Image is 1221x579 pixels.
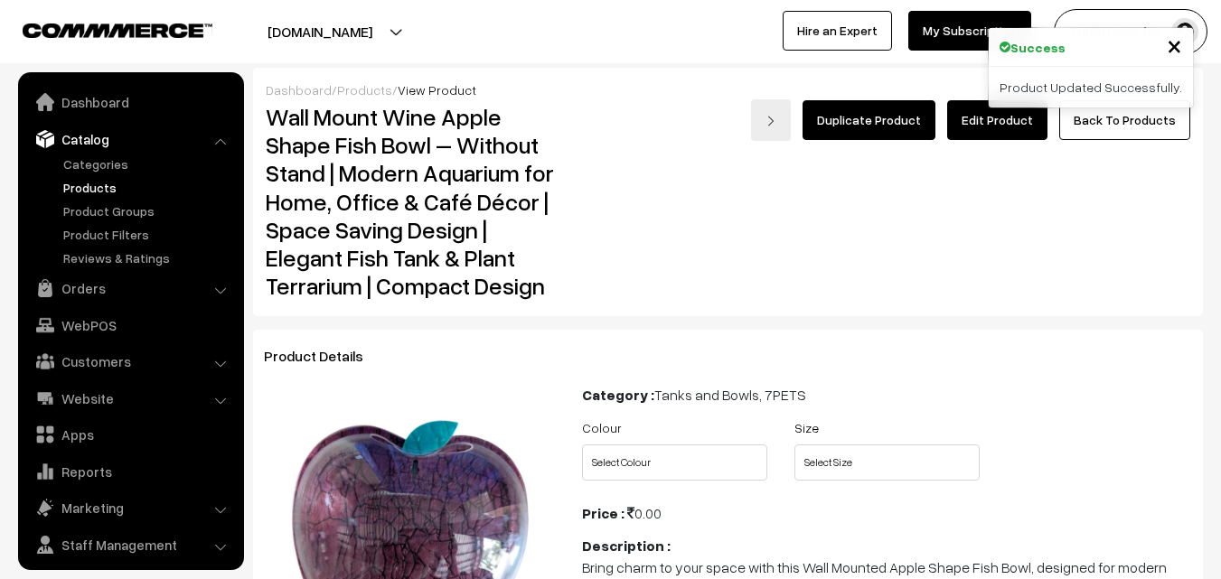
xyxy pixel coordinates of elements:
a: Duplicate Product [803,100,935,140]
a: Products [59,178,238,197]
a: Dashboard [266,82,332,98]
a: Reports [23,455,238,488]
a: My Subscription [908,11,1031,51]
a: Orders [23,272,238,304]
a: Website [23,382,238,415]
button: [DOMAIN_NAME] [204,9,436,54]
a: Product Filters [59,225,238,244]
b: Category : [582,386,654,404]
a: Marketing [23,491,238,524]
a: WebPOS [23,309,238,341]
h2: Wall Mount Wine Apple Shape Fish Bowl – Without Stand | Modern Aquarium for Home, Office & Café D... [266,103,556,300]
a: Categories [59,154,238,173]
div: / / [266,80,1190,99]
a: Hire an Expert [783,11,892,51]
label: Size [794,418,819,437]
button: Tunai Love for… [1054,9,1207,54]
a: Product Groups [59,201,238,220]
a: Apps [23,418,238,451]
a: COMMMERCE [23,18,181,40]
a: Products [337,82,392,98]
strong: Success [1010,38,1066,57]
a: Reviews & Ratings [59,248,238,267]
a: Customers [23,345,238,378]
span: × [1167,28,1182,61]
a: Catalog [23,123,238,155]
img: right-arrow.png [765,116,776,126]
b: Description : [582,537,671,555]
b: Price : [582,504,625,522]
span: View Product [398,82,476,98]
img: user [1171,18,1198,45]
img: COMMMERCE [23,23,212,37]
div: 0.00 [582,502,1192,524]
div: Product Updated Successfully. [989,67,1193,107]
label: Colour [582,418,622,437]
a: Dashboard [23,86,238,118]
a: Back To Products [1059,100,1190,140]
a: Edit Product [947,100,1047,140]
button: Close [1167,32,1182,59]
a: Staff Management [23,528,238,561]
span: Product Details [264,347,385,365]
div: Tanks and Bowls, 7PETS [582,384,1192,406]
